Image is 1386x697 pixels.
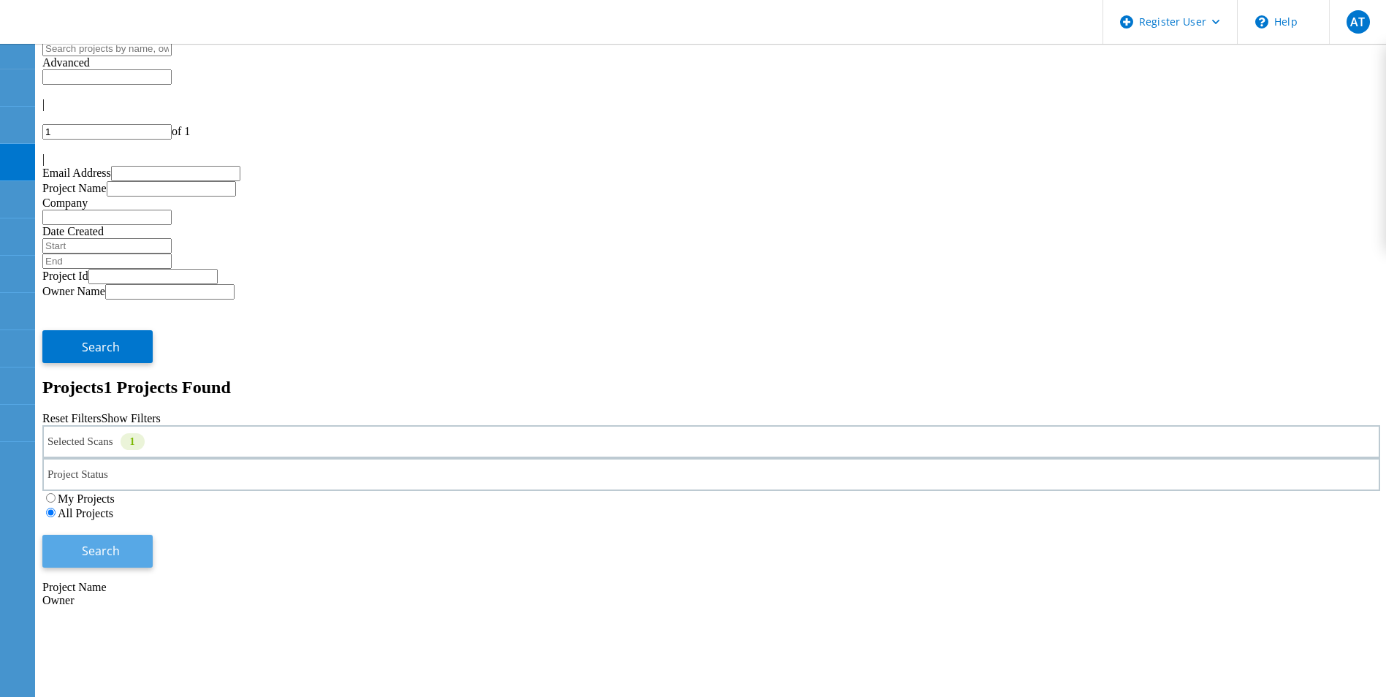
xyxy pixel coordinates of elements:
b: Projects [42,378,104,397]
span: Search [82,543,120,559]
button: Search [42,535,153,568]
label: Project Id [42,270,88,282]
label: All Projects [58,507,113,519]
a: Reset Filters [42,412,101,424]
div: | [42,153,1380,166]
span: Advanced [42,56,90,69]
div: | [42,98,1380,111]
input: Start [42,238,172,254]
label: Owner Name [42,285,105,297]
button: Search [42,330,153,363]
label: Email Address [42,167,111,179]
div: Selected Scans [42,425,1380,458]
div: Owner [42,594,1380,607]
span: of 1 [172,125,190,137]
svg: \n [1255,15,1268,28]
a: Live Optics Dashboard [15,28,172,41]
div: 1 [121,433,145,450]
span: 1 Projects Found [104,378,231,397]
label: Project Name [42,182,107,194]
input: Search projects by name, owner, ID, company, etc [42,41,172,56]
a: Show Filters [101,412,160,424]
label: My Projects [58,492,115,505]
label: Company [42,197,88,209]
label: Date Created [42,225,104,237]
div: Project Name [42,581,1380,594]
div: Project Status [42,458,1380,491]
input: End [42,254,172,269]
span: AT [1350,16,1365,28]
span: Search [82,339,120,355]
